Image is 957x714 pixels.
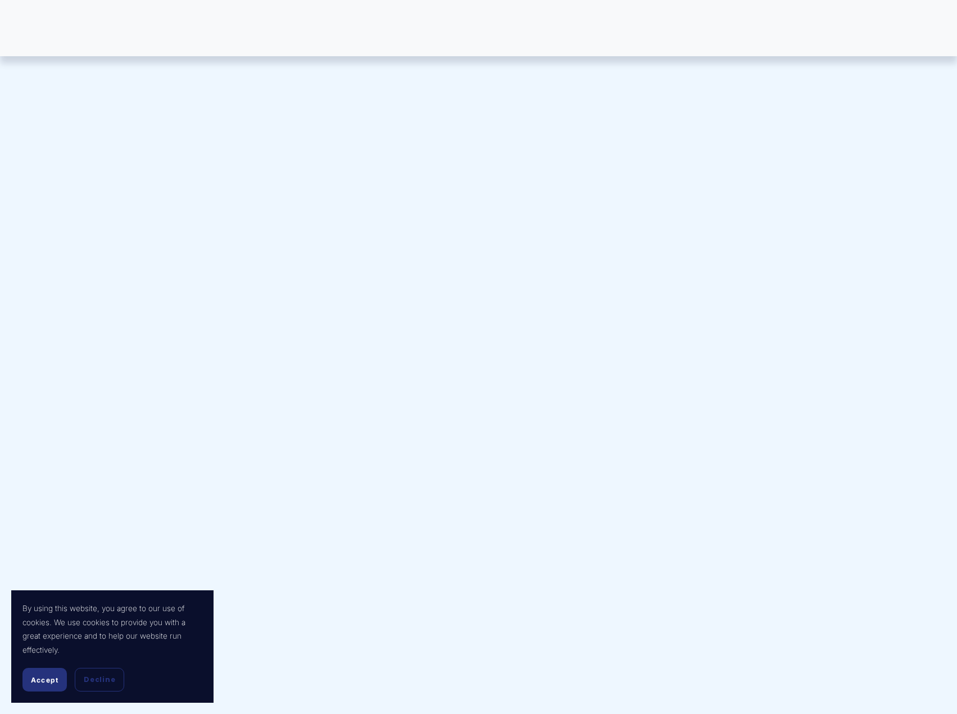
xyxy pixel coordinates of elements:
p: By using this website, you agree to our use of cookies. We use cookies to provide you with a grea... [22,602,202,657]
button: Accept [22,668,67,692]
span: Accept [31,676,58,684]
span: Decline [84,675,115,685]
button: Decline [75,668,124,692]
section: Cookie banner [11,590,214,703]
